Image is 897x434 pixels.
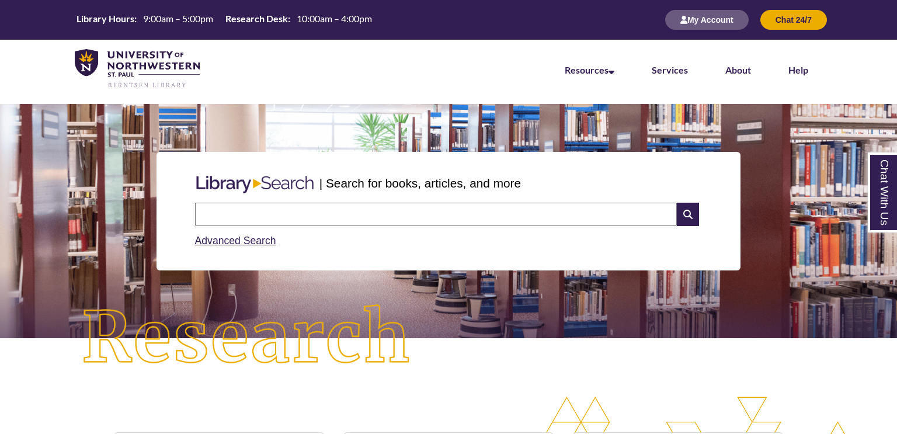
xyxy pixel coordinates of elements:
img: Libary Search [190,171,319,198]
button: My Account [665,10,749,30]
button: Chat 24/7 [760,10,827,30]
table: Hours Today [72,12,377,27]
th: Research Desk: [221,12,292,25]
i: Search [677,203,699,226]
a: Advanced Search [195,235,276,246]
img: Research [45,268,448,408]
a: Hours Today [72,12,377,28]
p: | Search for books, articles, and more [319,174,521,192]
a: Chat 24/7 [760,15,827,25]
a: Resources [565,64,614,75]
img: UNWSP Library Logo [75,49,200,89]
a: Services [652,64,688,75]
span: 9:00am – 5:00pm [143,13,213,24]
a: About [725,64,751,75]
th: Library Hours: [72,12,138,25]
a: Help [788,64,808,75]
a: My Account [665,15,749,25]
span: 10:00am – 4:00pm [297,13,372,24]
